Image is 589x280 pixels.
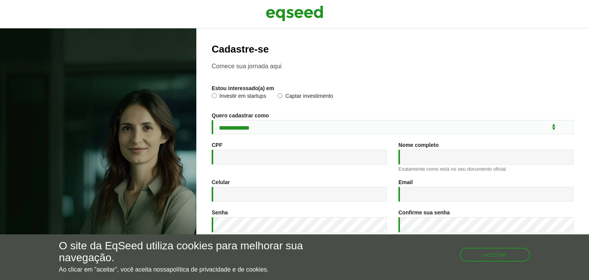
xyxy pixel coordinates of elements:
[266,4,323,23] img: EqSeed Logo
[212,142,222,148] label: CPF
[212,93,266,101] label: Investir em startups
[212,44,574,55] h2: Cadastre-se
[398,180,413,185] label: Email
[278,93,333,101] label: Captar investimento
[212,93,217,98] input: Investir em startups
[59,266,342,273] p: Ao clicar em "aceitar", você aceita nossa .
[59,240,342,264] h5: O site da EqSeed utiliza cookies para melhorar sua navegação.
[212,63,574,70] p: Comece sua jornada aqui
[278,93,283,98] input: Captar investimento
[460,248,530,262] button: Aceitar
[398,142,439,148] label: Nome completo
[212,113,269,118] label: Quero cadastrar como
[212,180,230,185] label: Celular
[398,166,574,171] div: Exatamente como está no seu documento oficial
[212,86,274,91] label: Estou interessado(a) em
[169,267,267,273] a: política de privacidade e de cookies
[398,210,450,215] label: Confirme sua senha
[212,210,228,215] label: Senha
